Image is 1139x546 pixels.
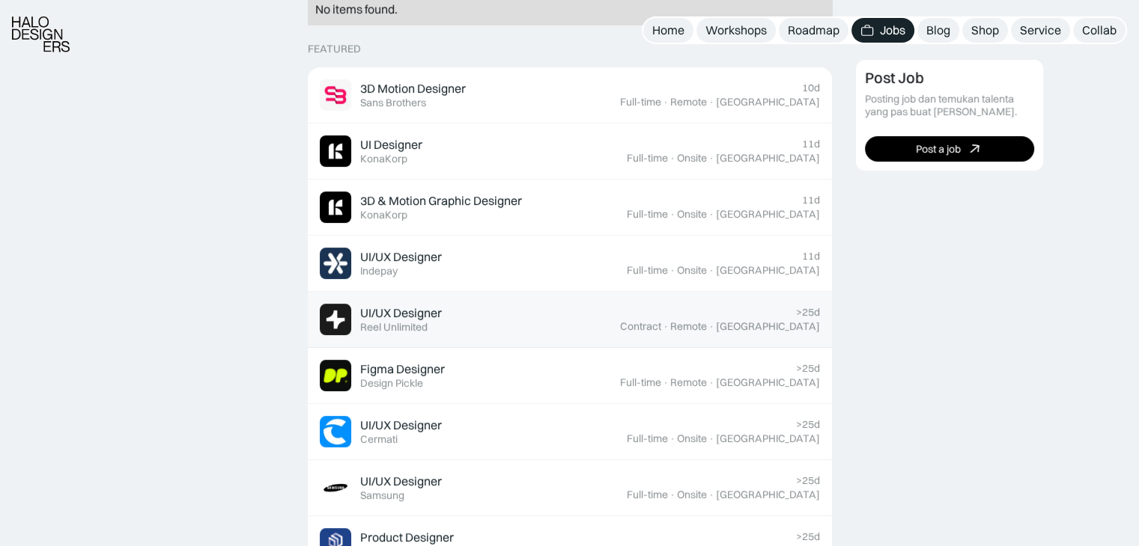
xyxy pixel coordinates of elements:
[360,417,442,433] div: UI/UX Designer
[916,142,961,155] div: Post a job
[696,18,776,43] a: Workshops
[308,180,832,236] a: Job Image3D & Motion Graphic DesignerKonaKorp11dFull-time·Onsite·[GEOGRAPHIC_DATA]
[627,152,668,165] div: Full-time
[802,138,820,150] div: 11d
[663,320,669,333] div: ·
[360,305,442,321] div: UI/UX Designer
[716,488,820,501] div: [GEOGRAPHIC_DATA]
[360,193,522,209] div: 3D & Motion Graphic Designer
[880,22,905,38] div: Jobs
[360,209,407,221] div: KonaKorp
[669,208,675,221] div: ·
[669,488,675,501] div: ·
[360,530,454,545] div: Product Designer
[677,152,707,165] div: Onsite
[360,433,398,446] div: Cermati
[320,248,351,279] img: Job Image
[716,320,820,333] div: [GEOGRAPHIC_DATA]
[360,489,404,502] div: Samsung
[802,194,820,206] div: 11d
[708,488,714,501] div: ·
[1020,22,1061,38] div: Service
[320,416,351,447] img: Job Image
[708,96,714,108] div: ·
[796,418,820,431] div: >25d
[865,136,1034,162] a: Post a job
[308,123,832,180] a: Job ImageUI DesignerKonaKorp11dFull-time·Onsite·[GEOGRAPHIC_DATA]
[308,236,832,292] a: Job ImageUI/UX DesignerIndepay11dFull-time·Onsite·[GEOGRAPHIC_DATA]
[320,304,351,335] img: Job Image
[360,473,442,489] div: UI/UX Designer
[308,43,361,55] div: Featured
[670,320,707,333] div: Remote
[716,432,820,445] div: [GEOGRAPHIC_DATA]
[320,360,351,391] img: Job Image
[779,18,848,43] a: Roadmap
[315,1,824,17] div: No items found.
[360,137,422,153] div: UI Designer
[917,18,959,43] a: Blog
[796,306,820,319] div: >25d
[320,472,351,503] img: Job Image
[1073,18,1126,43] a: Collab
[802,250,820,263] div: 11d
[670,96,707,108] div: Remote
[663,96,669,108] div: ·
[620,320,661,333] div: Contract
[627,432,668,445] div: Full-time
[360,153,407,165] div: KonaKorp
[663,376,669,389] div: ·
[670,376,707,389] div: Remote
[708,432,714,445] div: ·
[716,208,820,221] div: [GEOGRAPHIC_DATA]
[360,321,428,334] div: Reel Unlimited
[360,96,426,109] div: Sans Brothers
[620,96,661,108] div: Full-time
[360,249,442,265] div: UI/UX Designer
[851,18,914,43] a: Jobs
[677,208,707,221] div: Onsite
[716,376,820,389] div: [GEOGRAPHIC_DATA]
[669,432,675,445] div: ·
[796,362,820,375] div: >25d
[669,264,675,277] div: ·
[802,82,820,94] div: 10d
[716,96,820,108] div: [GEOGRAPHIC_DATA]
[962,18,1008,43] a: Shop
[627,208,668,221] div: Full-time
[677,432,707,445] div: Onsite
[308,404,832,460] a: Job ImageUI/UX DesignerCermati>25dFull-time·Onsite·[GEOGRAPHIC_DATA]
[320,191,351,223] img: Job Image
[705,22,767,38] div: Workshops
[308,348,832,404] a: Job ImageFigma DesignerDesign Pickle>25dFull-time·Remote·[GEOGRAPHIC_DATA]
[716,264,820,277] div: [GEOGRAPHIC_DATA]
[308,292,832,348] a: Job ImageUI/UX DesignerReel Unlimited>25dContract·Remote·[GEOGRAPHIC_DATA]
[708,264,714,277] div: ·
[716,152,820,165] div: [GEOGRAPHIC_DATA]
[643,18,693,43] a: Home
[627,488,668,501] div: Full-time
[788,22,839,38] div: Roadmap
[708,320,714,333] div: ·
[652,22,684,38] div: Home
[865,69,924,87] div: Post Job
[360,265,398,277] div: Indepay
[320,79,351,111] img: Job Image
[627,264,668,277] div: Full-time
[620,376,661,389] div: Full-time
[360,377,423,390] div: Design Pickle
[308,67,832,123] a: Job Image3D Motion DesignerSans Brothers10dFull-time·Remote·[GEOGRAPHIC_DATA]
[971,22,999,38] div: Shop
[1082,22,1117,38] div: Collab
[708,208,714,221] div: ·
[926,22,950,38] div: Blog
[320,135,351,167] img: Job Image
[708,376,714,389] div: ·
[677,488,707,501] div: Onsite
[865,93,1034,118] div: Posting job dan temukan talenta yang pas buat [PERSON_NAME].
[796,530,820,543] div: >25d
[677,264,707,277] div: Onsite
[796,474,820,487] div: >25d
[360,81,466,96] div: 3D Motion Designer
[669,152,675,165] div: ·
